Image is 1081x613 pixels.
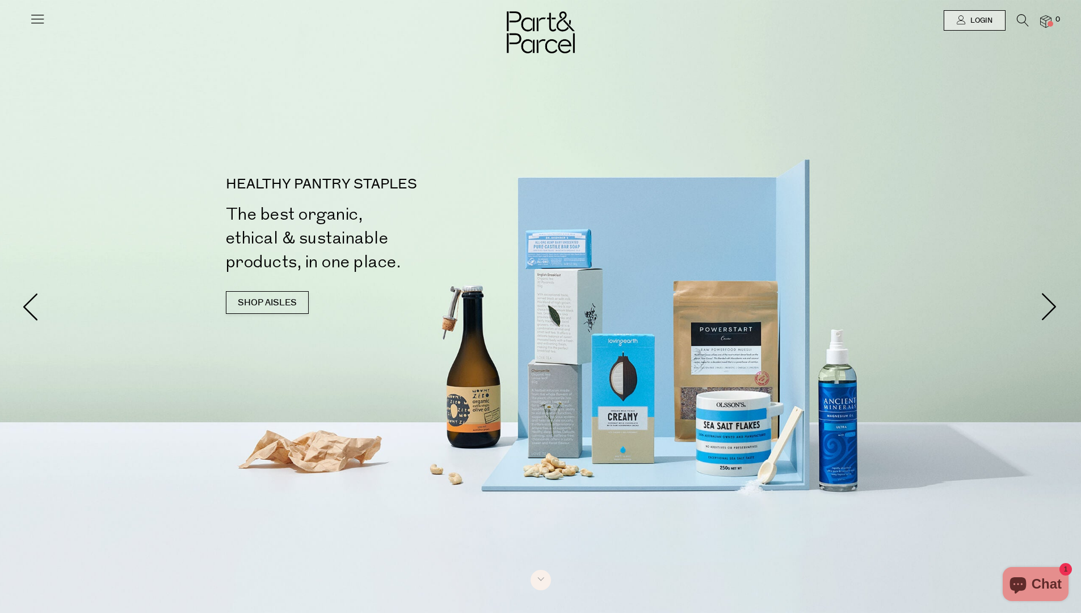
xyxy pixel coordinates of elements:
a: Login [944,10,1006,31]
p: HEALTHY PANTRY STAPLES [226,178,545,191]
img: Part&Parcel [507,11,575,53]
span: Login [968,16,992,26]
a: SHOP AISLES [226,291,309,314]
a: 0 [1040,15,1051,27]
inbox-online-store-chat: Shopify online store chat [999,567,1072,604]
h2: The best organic, ethical & sustainable products, in one place. [226,203,545,274]
span: 0 [1053,15,1063,25]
